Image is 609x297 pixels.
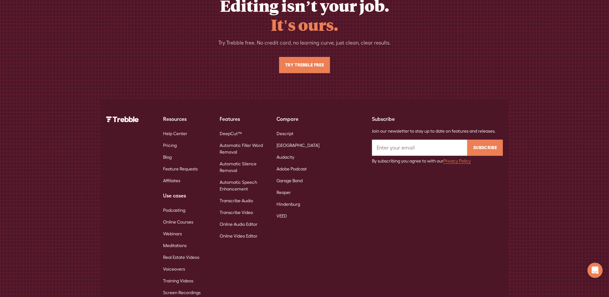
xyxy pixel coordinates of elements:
[163,115,210,123] div: Resources
[277,140,319,151] a: [GEOGRAPHIC_DATA]
[220,140,266,158] a: Automatic Filler Word Removal
[277,187,291,198] a: Reaper
[220,230,257,242] a: Online Video Editor
[163,240,187,252] a: Meditations
[220,128,242,140] a: DeepCut™
[277,115,323,123] div: Compare
[277,175,303,187] a: Garage Band
[163,252,199,263] a: Real Estate Videos
[271,14,338,35] span: It's ours.
[218,39,391,47] div: Try Trebble free. No credit card, no learning curve, just clean, clear results.
[163,275,193,287] a: Training Videos
[587,263,603,278] div: Open Intercom Messenger
[220,158,266,176] a: Automatic Silence Removal
[163,204,185,216] a: Podcasting
[163,151,172,163] a: Blog
[220,115,266,123] div: Features
[372,140,503,164] form: Email Form
[277,210,287,222] a: VEED
[220,176,266,195] a: Automatic Speech Enhancement
[163,140,177,151] a: Pricing
[220,218,257,230] a: Online Audio Editor
[163,163,198,175] a: Feature Requests
[163,175,180,187] a: Affiliates
[163,216,193,228] a: Online Courses
[106,116,139,122] img: Trebble Logo - AI Podcast Editor
[163,128,187,140] a: Help Center
[372,140,467,156] input: Enter your email
[277,128,293,140] a: Descript
[372,128,503,135] div: Join our newsletter to stay up to date on features and releases.
[372,158,503,164] div: By subscribing you agree to with our
[277,198,300,210] a: Hindenburg
[163,192,210,199] div: Use cases
[220,195,253,207] a: Transcribe Audio
[163,228,182,240] a: Webinars
[163,263,185,275] a: Voiceovers
[372,115,503,123] div: Subscribe
[443,158,471,163] a: Privacy Policy
[220,207,253,218] a: Transcribe Video
[467,140,503,156] input: Subscribe
[279,57,330,73] a: Try Trebble Free
[277,151,294,163] a: Audacity
[277,163,307,175] a: Adobe Podcast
